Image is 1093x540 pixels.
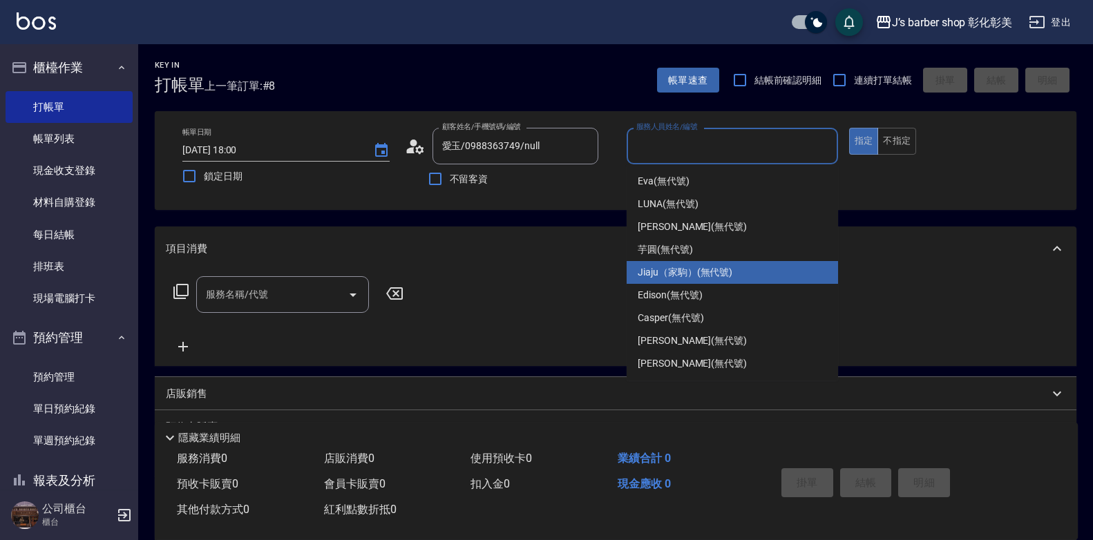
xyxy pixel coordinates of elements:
div: 店販銷售 [155,377,1076,410]
span: 紅利點數折抵 0 [324,503,397,516]
button: 帳單速查 [657,68,719,93]
span: 連續打單結帳 [854,73,912,88]
span: 預收卡販賣 0 [177,477,238,490]
a: 現金收支登錄 [6,155,133,186]
a: 單日預約紀錄 [6,393,133,425]
span: 不留客資 [450,172,488,186]
label: 顧客姓名/手機號碼/編號 [442,122,521,132]
button: 不指定 [877,128,916,155]
h5: 公司櫃台 [42,502,113,516]
a: 單週預約紀錄 [6,425,133,456]
span: Jiaju（家駒） (無代號) [638,265,732,280]
span: 上一筆訂單:#8 [205,77,276,95]
button: 登出 [1023,10,1076,35]
p: 店販銷售 [166,387,207,401]
span: LUNA (無代號) [638,197,698,211]
a: 現場電腦打卡 [6,282,133,314]
span: Casper (無代號) [638,311,703,325]
p: 櫃台 [42,516,113,528]
button: J’s barber shop 彰化彰美 [870,8,1018,37]
label: 帳單日期 [182,127,211,137]
span: 現金應收 0 [618,477,671,490]
span: 芋圓 (無代號) [638,242,693,257]
span: 其他付款方式 0 [177,503,249,516]
a: 材料自購登錄 [6,186,133,218]
button: Choose date, selected date is 2025-09-12 [365,134,398,167]
a: 預約管理 [6,361,133,393]
a: 排班表 [6,251,133,282]
span: 結帳前確認明細 [754,73,822,88]
img: Person [11,501,39,529]
h2: Key In [155,61,205,70]
span: [PERSON_NAME] (無代號) [638,334,747,348]
button: 報表及分析 [6,463,133,499]
div: 預收卡販賣 [155,410,1076,443]
span: [PERSON_NAME] (無代號) [638,356,747,371]
button: 櫃檯作業 [6,50,133,86]
span: 鎖定日期 [204,169,243,184]
label: 服務人員姓名/編號 [636,122,697,132]
div: J’s barber shop 彰化彰美 [892,14,1012,31]
a: 每日結帳 [6,219,133,251]
span: 店販消費 0 [324,452,374,465]
span: Edison (無代號) [638,288,702,302]
button: 預約管理 [6,320,133,356]
p: 預收卡販賣 [166,420,218,434]
span: [PERSON_NAME] (無代號) [638,220,747,234]
p: 隱藏業績明細 [178,431,240,445]
button: Open [342,284,364,306]
span: 使用預收卡 0 [471,452,532,465]
span: 服務消費 0 [177,452,227,465]
span: Eva (無代號) [638,174,690,189]
span: 扣入金 0 [471,477,510,490]
input: YYYY/MM/DD hh:mm [182,139,359,162]
h3: 打帳單 [155,75,205,95]
a: 帳單列表 [6,123,133,155]
button: 指定 [849,128,879,155]
span: 業績合計 0 [618,452,671,465]
button: save [835,8,863,36]
div: 項目消費 [155,226,1076,271]
span: 會員卡販賣 0 [324,477,386,490]
a: 打帳單 [6,91,133,123]
img: Logo [17,12,56,30]
p: 項目消費 [166,242,207,256]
